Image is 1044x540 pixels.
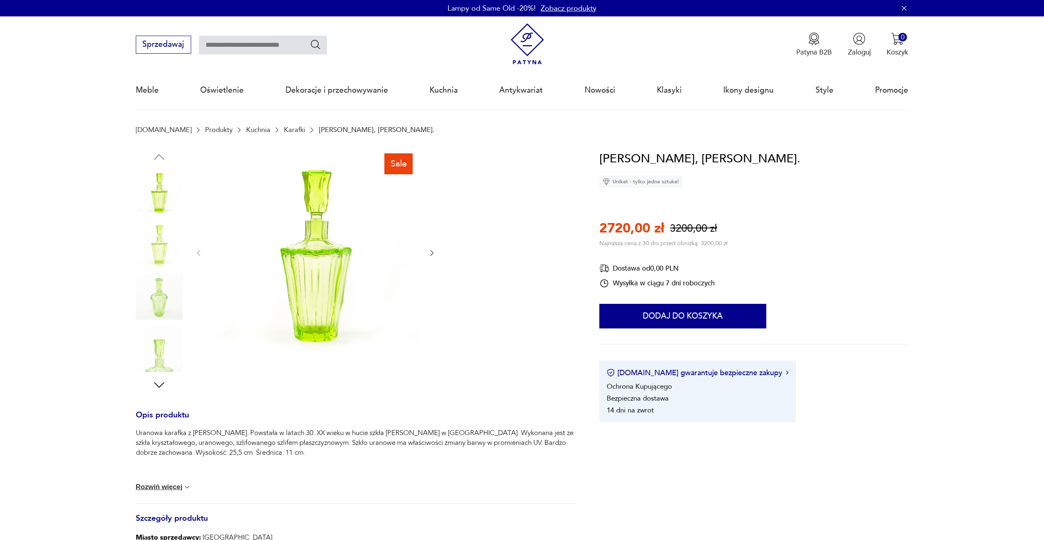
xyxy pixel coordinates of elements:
[599,175,682,188] div: Unikat - tylko jedna sztuka!
[886,32,908,57] button: 0Koszyk
[448,3,536,14] p: Lampy od Same Old -20%!
[136,126,192,134] a: [DOMAIN_NAME]
[136,42,191,48] a: Sprzedawaj
[286,71,388,109] a: Dekoracje i przechowywanie
[136,221,183,267] img: Zdjęcie produktu Uranowa karafka, Huta Józefina.
[136,273,183,320] img: Zdjęcie produktu Uranowa karafka, Huta Józefina.
[891,32,904,45] img: Ikona koszyka
[599,150,800,169] h1: [PERSON_NAME], [PERSON_NAME].
[723,71,774,109] a: Ikony designu
[319,126,435,134] p: [PERSON_NAME], [PERSON_NAME].
[599,219,664,237] p: 2720,00 zł
[136,71,159,109] a: Meble
[848,48,871,57] p: Zaloguj
[886,48,908,57] p: Koszyk
[599,239,727,247] p: Najniższa cena z 30 dni przed obniżką: 3200,00 zł
[607,394,669,403] li: Bezpieczna dostawa
[499,71,543,109] a: Antykwariat
[599,304,766,328] button: Dodaj do koszyka
[384,153,413,174] div: Sale
[848,32,871,57] button: Zaloguj
[670,221,717,236] p: 3200,00 zł
[136,412,576,428] h3: Opis produktu
[205,126,233,134] a: Produkty
[898,33,907,41] div: 0
[200,71,244,109] a: Oświetlenie
[212,150,418,355] img: Zdjęcie produktu Uranowa karafka, Huta Józefina.
[607,382,672,391] li: Ochrona Kupującego
[599,263,609,273] img: Ikona dostawy
[183,483,191,491] img: chevron down
[136,36,191,54] button: Sprzedawaj
[136,169,183,215] img: Zdjęcie produktu Uranowa karafka, Huta Józefina.
[599,278,715,288] div: Wysyłka w ciągu 7 dni roboczych
[796,48,832,57] p: Patyna B2B
[603,178,610,185] img: Ikona diamentu
[310,39,322,50] button: Szukaj
[429,71,458,109] a: Kuchnia
[607,369,615,377] img: Ikona certyfikatu
[585,71,615,109] a: Nowości
[136,515,576,532] h3: Szczegóły produktu
[853,32,866,45] img: Ikonka użytkownika
[284,126,305,134] a: Karafki
[136,428,576,458] p: Uranowa karafka z [PERSON_NAME]. Powstała w latach 30. XX wieku w hucie szkła [PERSON_NAME] w [GE...
[136,483,192,491] button: Rozwiń więcej
[796,32,832,57] button: Patyna B2B
[599,263,715,273] div: Dostawa od 0,00 PLN
[816,71,834,109] a: Style
[786,371,788,375] img: Ikona strzałki w prawo
[136,325,183,372] img: Zdjęcie produktu Uranowa karafka, Huta Józefina.
[796,32,832,57] a: Ikona medaluPatyna B2B
[657,71,682,109] a: Klasyki
[246,126,270,134] a: Kuchnia
[607,368,788,378] button: [DOMAIN_NAME] gwarantuje bezpieczne zakupy
[607,406,654,415] li: 14 dni na zwrot
[541,3,596,14] a: Zobacz produkty
[875,71,908,109] a: Promocje
[507,23,548,65] img: Patyna - sklep z meblami i dekoracjami vintage
[808,32,820,45] img: Ikona medalu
